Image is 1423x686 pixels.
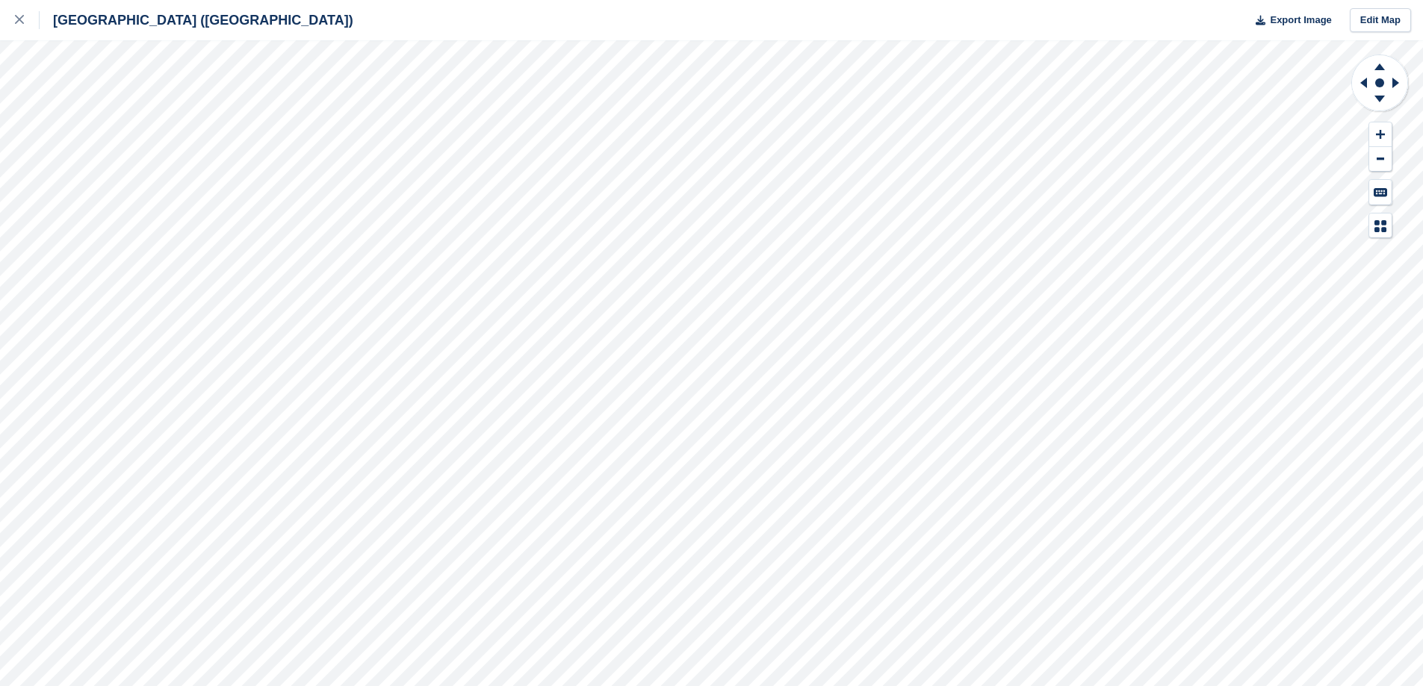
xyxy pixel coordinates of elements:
button: Zoom Out [1369,147,1392,172]
button: Zoom In [1369,122,1392,147]
span: Export Image [1270,13,1331,28]
button: Keyboard Shortcuts [1369,180,1392,205]
button: Export Image [1247,8,1332,33]
a: Edit Map [1350,8,1411,33]
div: [GEOGRAPHIC_DATA] ([GEOGRAPHIC_DATA]) [40,11,353,29]
button: Map Legend [1369,213,1392,238]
